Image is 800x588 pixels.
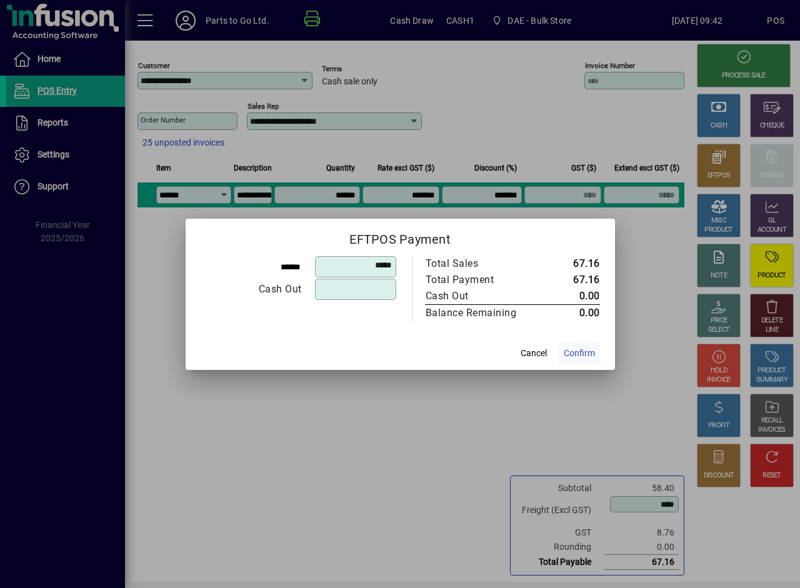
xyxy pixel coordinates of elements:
[559,342,600,365] button: Confirm
[543,272,600,288] td: 67.16
[514,342,554,365] button: Cancel
[426,306,531,321] div: Balance Remaining
[543,304,600,321] td: 0.00
[543,256,600,272] td: 67.16
[186,219,615,255] h2: EFTPOS Payment
[426,289,531,304] div: Cash Out
[425,256,543,272] td: Total Sales
[564,347,595,360] span: Confirm
[543,288,600,305] td: 0.00
[425,272,543,288] td: Total Payment
[201,282,302,297] div: Cash Out
[521,347,547,360] span: Cancel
